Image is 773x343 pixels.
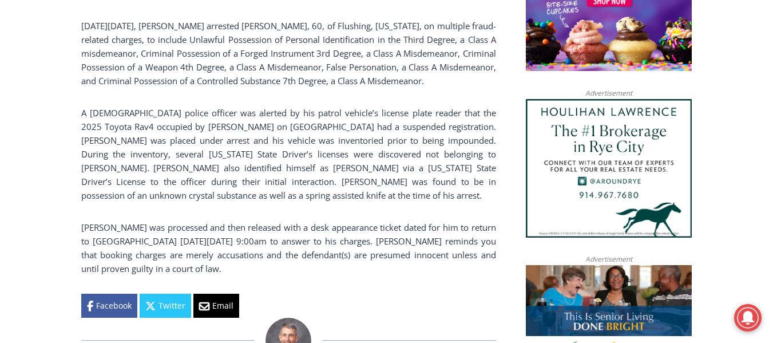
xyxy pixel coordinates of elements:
p: A [DEMOGRAPHIC_DATA] police officer was alerted by his patrol vehicle’s license plate reader that... [81,106,496,202]
a: Intern @ [DOMAIN_NAME] [275,111,554,143]
div: "At the 10am stand-up meeting, each intern gets a chance to take [PERSON_NAME] and the other inte... [289,1,541,111]
p: [PERSON_NAME] was processed and then released with a desk appearance ticket dated for him to retu... [81,220,496,275]
a: Facebook [81,294,137,318]
a: Email [193,294,239,318]
p: [DATE][DATE], [PERSON_NAME] arrested [PERSON_NAME], 60, of Flushing, [US_STATE], on multiple frau... [81,19,496,88]
span: Advertisement [574,254,644,265]
a: Twitter [140,294,191,318]
span: Intern @ [DOMAIN_NAME] [299,114,530,140]
span: Advertisement [574,88,644,98]
img: Houlihan Lawrence The #1 Brokerage in Rye City [526,99,692,238]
